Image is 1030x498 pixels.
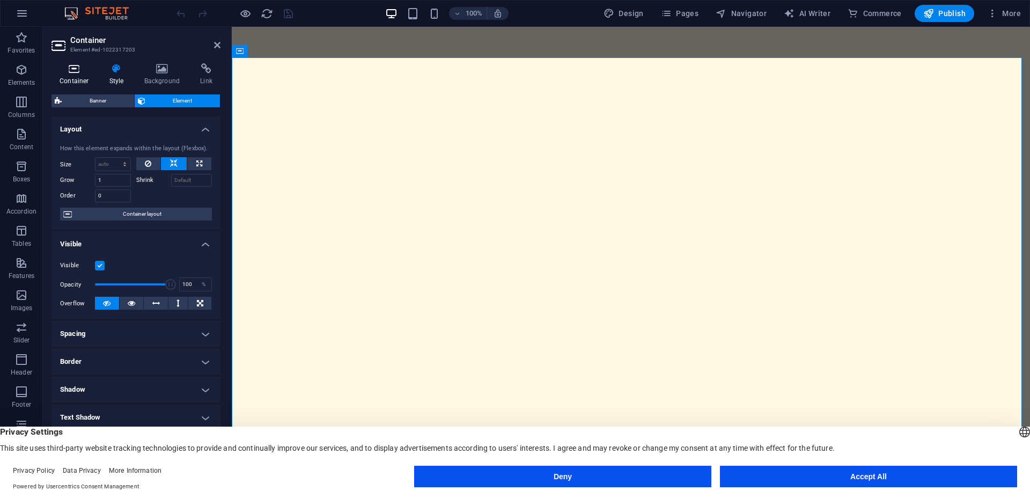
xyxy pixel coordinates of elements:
[260,7,273,20] button: reload
[13,336,30,345] p: Slider
[8,46,35,55] p: Favorites
[8,78,35,87] p: Elements
[51,377,220,402] h4: Shadow
[51,321,220,347] h4: Spacing
[10,143,33,151] p: Content
[239,7,252,20] button: Click here to leave preview mode and continue editing
[13,175,31,184] p: Boxes
[12,239,31,248] p: Tables
[196,278,211,291] div: %
[25,452,38,455] button: 3
[261,8,273,20] i: Reload page
[95,174,131,187] input: Default
[657,5,703,22] button: Pages
[51,94,134,107] button: Banner
[848,8,902,19] span: Commerce
[11,368,32,377] p: Header
[661,8,698,19] span: Pages
[60,259,95,272] label: Visible
[843,5,906,22] button: Commerce
[604,8,644,19] span: Design
[70,45,199,55] h3: Element #ed-1022317203
[62,7,142,20] img: Editor Logo
[60,162,95,167] label: Size
[101,63,136,86] h4: Style
[716,8,767,19] span: Navigator
[11,304,33,312] p: Images
[51,349,220,375] h4: Border
[51,63,101,86] h4: Container
[135,94,220,107] button: Element
[987,8,1021,19] span: More
[9,272,34,280] p: Features
[599,5,648,22] div: Design (Ctrl+Alt+Y)
[449,7,487,20] button: 100%
[136,174,171,187] label: Shrink
[6,207,36,216] p: Accordion
[784,8,830,19] span: AI Writer
[51,116,220,136] h4: Layout
[12,400,31,409] p: Footer
[599,5,648,22] button: Design
[60,282,95,288] label: Opacity
[75,208,209,221] span: Container layout
[8,111,35,119] p: Columns
[60,144,212,153] div: How this element expands within the layout (Flexbox).
[70,35,220,45] h2: Container
[915,5,974,22] button: Publish
[711,5,771,22] button: Navigator
[465,7,482,20] h6: 100%
[51,231,220,251] h4: Visible
[779,5,835,22] button: AI Writer
[983,5,1025,22] button: More
[60,174,95,187] label: Grow
[149,94,217,107] span: Element
[60,208,212,221] button: Container layout
[136,63,193,86] h4: Background
[65,94,131,107] span: Banner
[95,189,131,202] input: Default
[60,189,95,202] label: Order
[25,427,38,429] button: 1
[192,63,220,86] h4: Link
[493,9,503,18] i: On resize automatically adjust zoom level to fit chosen device.
[25,440,38,442] button: 2
[60,297,95,310] label: Overflow
[923,8,966,19] span: Publish
[51,405,220,430] h4: Text Shadow
[171,174,212,187] input: Default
